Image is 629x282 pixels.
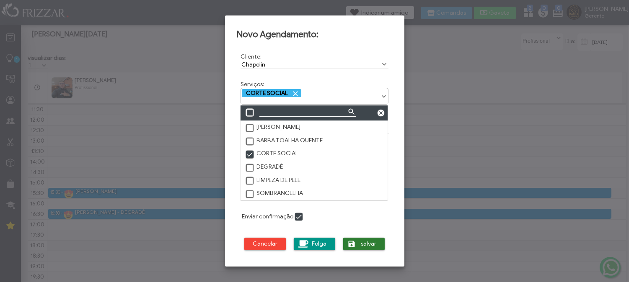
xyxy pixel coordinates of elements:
label: CORTE SOCIAL [245,150,298,157]
a: Close [376,108,386,118]
button: Show Options [380,60,388,69]
button: Cancelar [244,238,286,250]
button: Folga [294,238,336,250]
button: salvar [343,238,385,250]
label: Enviar confirmação: [242,213,295,220]
span: salvar [358,238,379,250]
label: Serviços: [241,81,264,88]
label: BARBA TOALHA QUENTE [245,137,323,144]
label: LIMPEZA DE PELE [245,177,300,184]
label: SOMBRANCELHA [245,190,303,197]
h2: Novo Agendamento: [237,29,393,40]
label: Cliente: [241,53,261,60]
label: DEGRADÊ [245,163,283,171]
span: Cancelar [250,238,280,250]
span: Folga [309,238,330,250]
span: CORTE SOCIAL [243,90,300,97]
input: Filter Input [259,108,356,117]
label: [PERSON_NAME] [245,123,300,131]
